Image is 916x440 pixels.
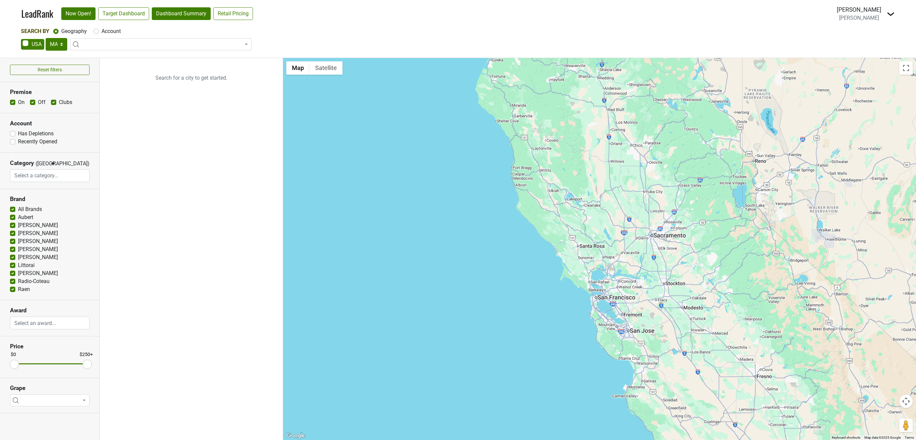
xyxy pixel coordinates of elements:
[18,253,58,261] label: [PERSON_NAME]
[899,419,913,432] button: Drag Pegman onto the map to open Street View
[10,160,34,167] h3: Category
[899,61,913,75] button: Toggle fullscreen view
[285,431,307,440] a: Open this area in Google Maps (opens a new window)
[61,27,87,35] label: Geography
[286,61,310,75] button: Show street map
[10,120,90,127] h3: Account
[18,138,57,146] label: Recently Opened
[18,205,42,213] label: All Brands
[10,169,89,182] input: Select a category...
[10,317,89,329] input: Select an award...
[18,213,33,221] label: Aubert
[21,7,53,21] a: LeadRank
[18,277,50,285] label: Radio-Coteau
[11,351,16,359] div: $0
[152,7,211,20] a: Dashboard Summary
[51,161,56,167] span: ▼
[98,7,149,20] a: Target Dashboard
[18,261,35,269] label: Littorai
[21,28,49,34] span: Search By
[10,89,90,96] h3: Premise
[36,160,49,169] span: ([GEOGRAPHIC_DATA])
[285,431,307,440] img: Google
[18,237,58,245] label: [PERSON_NAME]
[38,98,46,106] label: Off
[832,435,860,440] button: Keyboard shortcuts
[10,343,90,350] h3: Price
[61,7,96,20] a: Now Open!
[839,15,879,21] span: [PERSON_NAME]
[18,130,54,138] label: Has Depletions
[899,395,913,408] button: Map camera controls
[102,27,121,35] label: Account
[18,98,25,106] label: On
[18,229,58,237] label: [PERSON_NAME]
[18,285,30,293] label: Raen
[18,269,58,277] label: [PERSON_NAME]
[864,436,901,439] span: Map data ©2025 Google
[80,351,93,359] div: $250+
[10,65,90,75] button: Reset filters
[887,10,895,18] img: Dropdown Menu
[10,385,90,392] h3: Grape
[837,5,881,14] div: [PERSON_NAME]
[59,98,72,106] label: Clubs
[18,245,58,253] label: [PERSON_NAME]
[18,221,58,229] label: [PERSON_NAME]
[905,436,914,439] a: Terms (opens in new tab)
[310,61,343,75] button: Show satellite imagery
[100,58,283,98] p: Search for a city to get started.
[10,307,90,314] h3: Award
[10,196,90,203] h3: Brand
[213,7,253,20] a: Retail Pricing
